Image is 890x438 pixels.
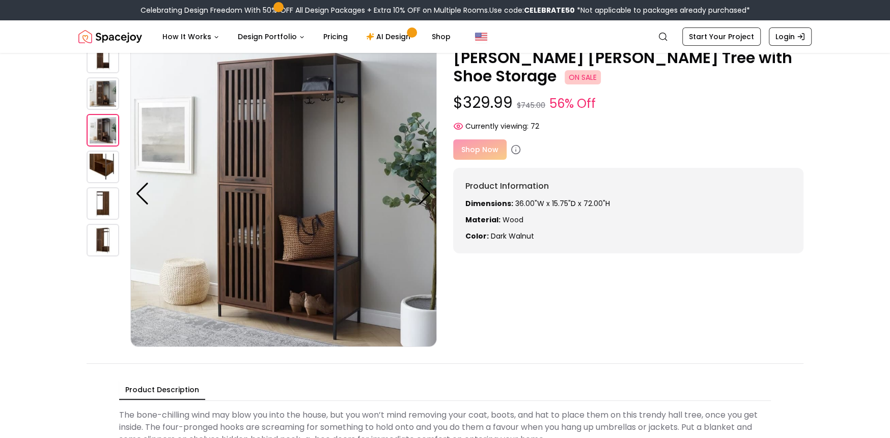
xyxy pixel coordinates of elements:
[465,198,791,209] p: 36.00"W x 15.75"D x 72.00"H
[453,94,803,113] p: $329.99
[517,100,545,110] small: $745.00
[565,70,601,84] span: ON SALE
[87,151,119,183] img: https://storage.googleapis.com/spacejoy-main/assets/5fa1b751a2cd9c001cf7e82d/product_3_1i0c1m5hf4d3
[524,5,575,15] b: CELEBRATE50
[87,224,119,256] img: https://storage.googleapis.com/spacejoy-main/assets/5fa1b751a2cd9c001cf7e82d/product_5_nd4eaa4giel7
[87,114,119,147] img: https://storage.googleapis.com/spacejoy-main/assets/5fa1b751a2cd9c001cf7e82d/product_2_ecl24ikndh47
[682,27,761,46] a: Start Your Project
[315,26,356,47] a: Pricing
[87,187,119,220] img: https://storage.googleapis.com/spacejoy-main/assets/5fa1b751a2cd9c001cf7e82d/product_4_04nj370ijlm32
[465,180,791,192] h6: Product Information
[78,20,812,53] nav: Global
[465,231,489,241] strong: Color:
[475,31,487,43] img: United States
[549,95,596,113] small: 56% Off
[154,26,459,47] nav: Main
[503,215,523,225] span: wood
[78,26,142,47] a: Spacejoy
[465,121,529,131] span: Currently viewing:
[87,77,119,110] img: https://storage.googleapis.com/spacejoy-main/assets/5fa1b751a2cd9c001cf7e82d/product_1_5gdo9lnmni6b
[154,26,228,47] button: How It Works
[489,5,575,15] span: Use code:
[141,5,750,15] div: Celebrating Design Freedom With 50% OFF All Design Packages + Extra 10% OFF on Multiple Rooms.
[769,27,812,46] a: Login
[575,5,750,15] span: *Not applicable to packages already purchased*
[465,215,500,225] strong: Material:
[78,26,142,47] img: Spacejoy Logo
[230,26,313,47] button: Design Portfolio
[424,26,459,47] a: Shop
[491,231,534,241] span: dark walnut
[531,121,539,131] span: 72
[358,26,422,47] a: AI Design
[87,41,119,73] img: https://storage.googleapis.com/spacejoy-main/assets/5fa1b751a2cd9c001cf7e82d/product_0_aojholeahi5j
[119,381,205,400] button: Product Description
[453,49,803,85] p: [PERSON_NAME] [PERSON_NAME] Tree with Shoe Storage
[465,198,513,209] strong: Dimensions:
[130,41,437,347] img: https://storage.googleapis.com/spacejoy-main/assets/5fa1b751a2cd9c001cf7e82d/product_2_ecl24ikndh47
